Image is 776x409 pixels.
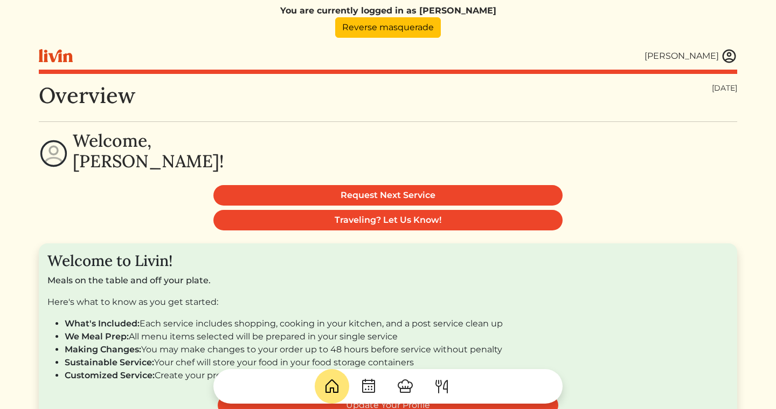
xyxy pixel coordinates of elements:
a: Traveling? Let Us Know! [213,210,563,230]
img: user_account-e6e16d2ec92f44fc35f99ef0dc9cddf60790bfa021a6ecb1c896eb5d2907b31c.svg [721,48,737,64]
span: Sustainable Service: [65,357,154,367]
span: We Meal Prep: [65,331,129,342]
li: Your chef will store your food in your food storage containers [65,356,729,369]
a: Request Next Service [213,185,563,206]
a: Reverse masquerade [335,17,441,38]
div: [PERSON_NAME] [645,50,719,63]
p: Here's what to know as you get started: [47,296,729,309]
h2: Welcome, [PERSON_NAME]! [73,131,224,172]
img: House-9bf13187bcbb5817f509fe5e7408150f90897510c4275e13d0d5fca38e0b5951.svg [323,378,341,395]
span: Making Changes: [65,344,141,355]
img: ForkKnife-55491504ffdb50bab0c1e09e7649658475375261d09fd45db06cec23bce548bf.svg [433,378,451,395]
img: CalendarDots-5bcf9d9080389f2a281d69619e1c85352834be518fbc73d9501aef674afc0d57.svg [360,378,377,395]
img: livin-logo-a0d97d1a881af30f6274990eb6222085a2533c92bbd1e4f22c21b4f0d0e3210c.svg [39,49,73,63]
img: profile-circle-6dcd711754eaac681cb4e5fa6e5947ecf152da99a3a386d1f417117c42b37ef2.svg [39,139,68,168]
div: [DATE] [712,83,737,94]
img: ChefHat-a374fb509e4f37eb0702ca99f5f64f3b6956810f32a249b33092029f8484b388.svg [397,378,414,395]
li: Each service includes shopping, cooking in your kitchen, and a post service clean up [65,317,729,330]
li: All menu items selected will be prepared in your single service [65,330,729,343]
p: Meals on the table and off your plate. [47,274,729,287]
li: You may make changes to your order up to 48 hours before service without penalty [65,343,729,356]
h1: Overview [39,83,135,108]
h3: Welcome to Livin! [47,252,729,270]
span: What's Included: [65,318,140,329]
